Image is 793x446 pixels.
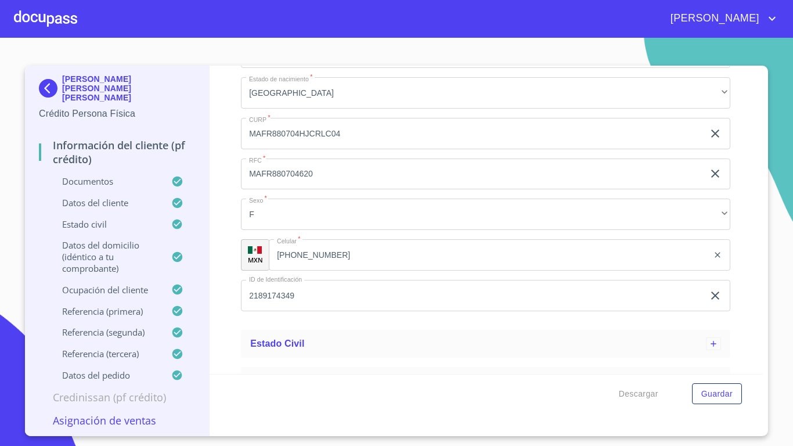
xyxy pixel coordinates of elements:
p: [PERSON_NAME] [PERSON_NAME] [PERSON_NAME] [62,74,195,102]
p: Información del cliente (PF crédito) [39,138,195,166]
button: clear input [708,289,722,303]
div: F [241,199,730,230]
div: Estado Civil [241,330,730,358]
button: clear input [708,127,722,141]
p: Referencia (primera) [39,305,171,317]
div: [PERSON_NAME] [PERSON_NAME] [PERSON_NAME] [39,74,195,107]
span: Guardar [701,387,733,401]
span: Estado Civil [250,339,304,348]
p: Documentos [39,175,171,187]
button: account of current user [662,9,779,28]
p: Ocupación del Cliente [39,284,171,296]
div: [GEOGRAPHIC_DATA] [241,77,730,109]
p: Credinissan (PF crédito) [39,390,195,404]
button: Descargar [614,383,663,405]
p: Asignación de Ventas [39,413,195,427]
button: clear input [708,167,722,181]
button: clear input [713,250,722,260]
p: Datos del cliente [39,197,171,208]
p: Datos del pedido [39,369,171,381]
img: Docupass spot blue [39,79,62,98]
span: Descargar [619,387,658,401]
p: Estado Civil [39,218,171,230]
p: Referencia (tercera) [39,348,171,359]
p: MXN [248,256,263,264]
p: Datos del domicilio (idéntico a tu comprobante) [39,239,171,274]
p: Crédito Persona Física [39,107,195,121]
p: Referencia (segunda) [39,326,171,338]
span: [PERSON_NAME] [662,9,765,28]
img: R93DlvwvvjP9fbrDwZeCRYBHk45OWMq+AAOlFVsxT89f82nwPLnD58IP7+ANJEaWYhP0Tx8kkA0WlQMPQsAAgwAOmBj20AXj6... [248,246,262,254]
button: Guardar [692,383,742,405]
